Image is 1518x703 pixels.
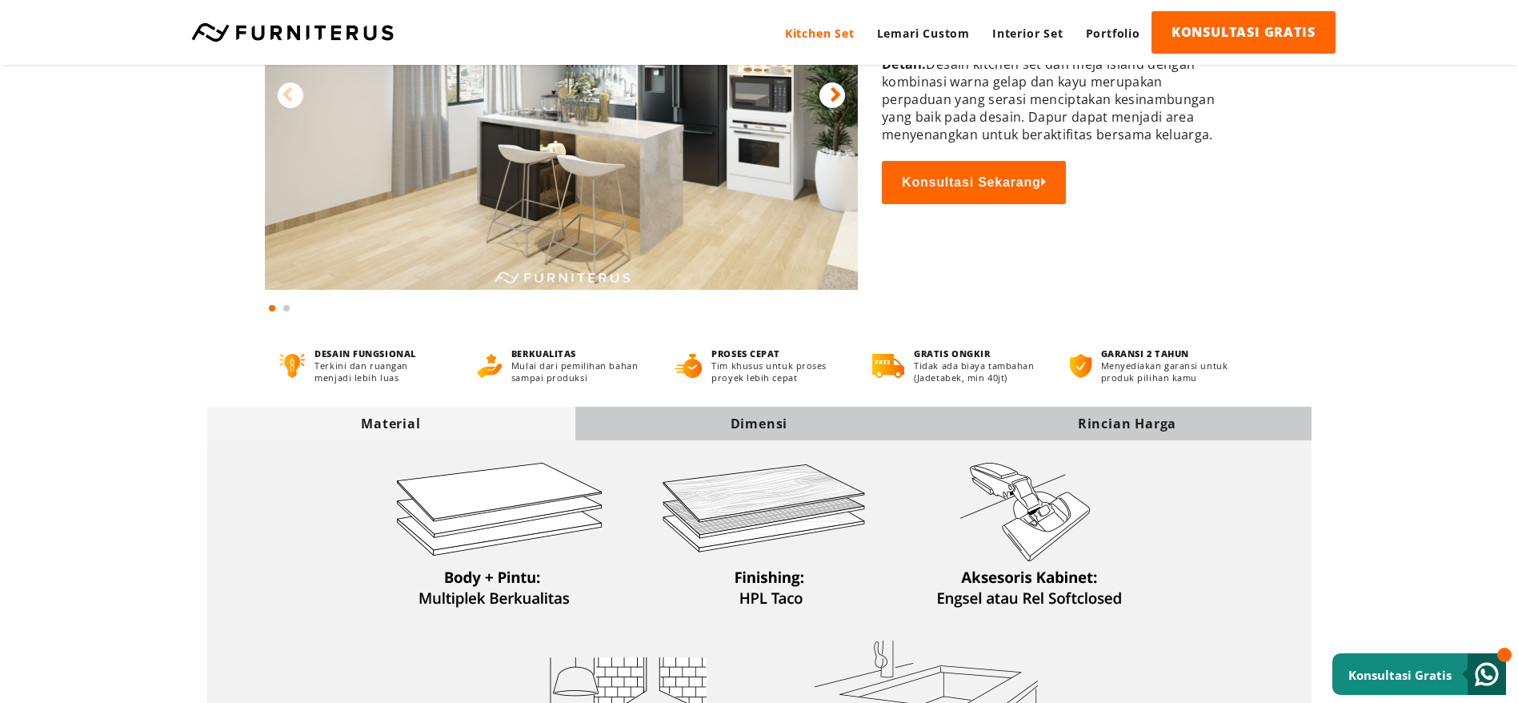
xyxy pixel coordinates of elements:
[711,360,843,384] p: Tim khusus untuk proses proyek lebih cepat
[511,360,645,384] p: Mulai dari pemilihan bahan sampai produksi
[1152,11,1336,54] a: KONSULTASI GRATIS
[279,354,306,378] img: desain-fungsional.png
[1332,653,1506,695] a: Konsultasi Gratis
[511,347,645,360] h4: BERKUALITAS
[981,11,1075,55] a: Interior Set
[207,415,575,432] div: Material
[1101,347,1239,360] h4: GARANSI 2 TAHUN
[575,415,943,432] div: Dimensi
[314,347,447,360] h4: DESAIN FUNGSIONAL
[914,360,1040,384] p: Tidak ada biaya tambahan (Jadetabek, min 40jt)
[943,415,1312,432] div: Rincian Harga
[866,11,981,55] a: Lemari Custom
[914,347,1040,360] h4: GRATIS ONGKIR
[872,354,904,378] img: gratis-ongkir.png
[1070,354,1091,378] img: bergaransi.png
[1075,11,1152,55] a: Portfolio
[675,354,702,378] img: proses-cepat.png
[882,161,1066,204] button: Konsultasi Sekarang
[314,360,447,384] p: Terkini dan ruangan menjadi lebih luas
[711,347,843,360] h4: PROSES CEPAT
[1101,360,1239,384] p: Menyediakan garansi untuk produk pilihan kamu
[1348,667,1452,683] small: Konsultasi Gratis
[477,354,502,378] img: berkualitas.png
[882,55,1228,143] p: Desain kitchen set dan meja island dengan kombinasi warna gelap dan kayu merupakan perpaduan yang...
[774,11,866,55] a: Kitchen Set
